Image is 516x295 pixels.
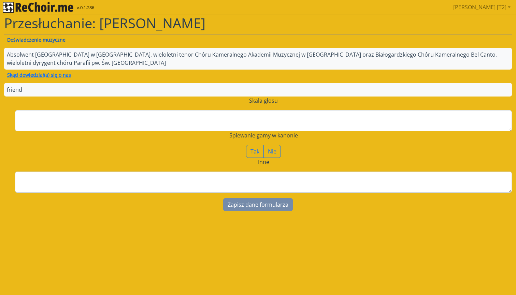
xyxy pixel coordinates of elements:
span: Przesłuchanie: [PERSON_NAME] [4,14,205,32]
div: friend [4,83,512,97]
button: Zapisz dane formularza [223,198,293,211]
span: Tak [250,148,259,155]
a: [PERSON_NAME] [T2] [450,0,513,14]
div: Inne [15,158,512,166]
div: Absolwent [GEOGRAPHIC_DATA] w [GEOGRAPHIC_DATA], wieloletni tenor Chóru Kameralnego Akademii Muzy... [4,48,512,70]
button: Doświadczenie muzyczne [4,34,69,45]
button: Skąd dowiedział(a) się o nas [4,70,74,80]
strong: Doświadczenie muzyczne [7,36,66,43]
div: Skala głosu [15,97,512,105]
div: Śpiewanie gamy w kanonie [15,131,512,139]
strong: Skąd dowiedział(a) się o nas [7,72,71,78]
img: rekłajer mi [3,2,73,13]
span: v.0.1.286 [77,4,94,11]
span: Nie [268,148,276,155]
